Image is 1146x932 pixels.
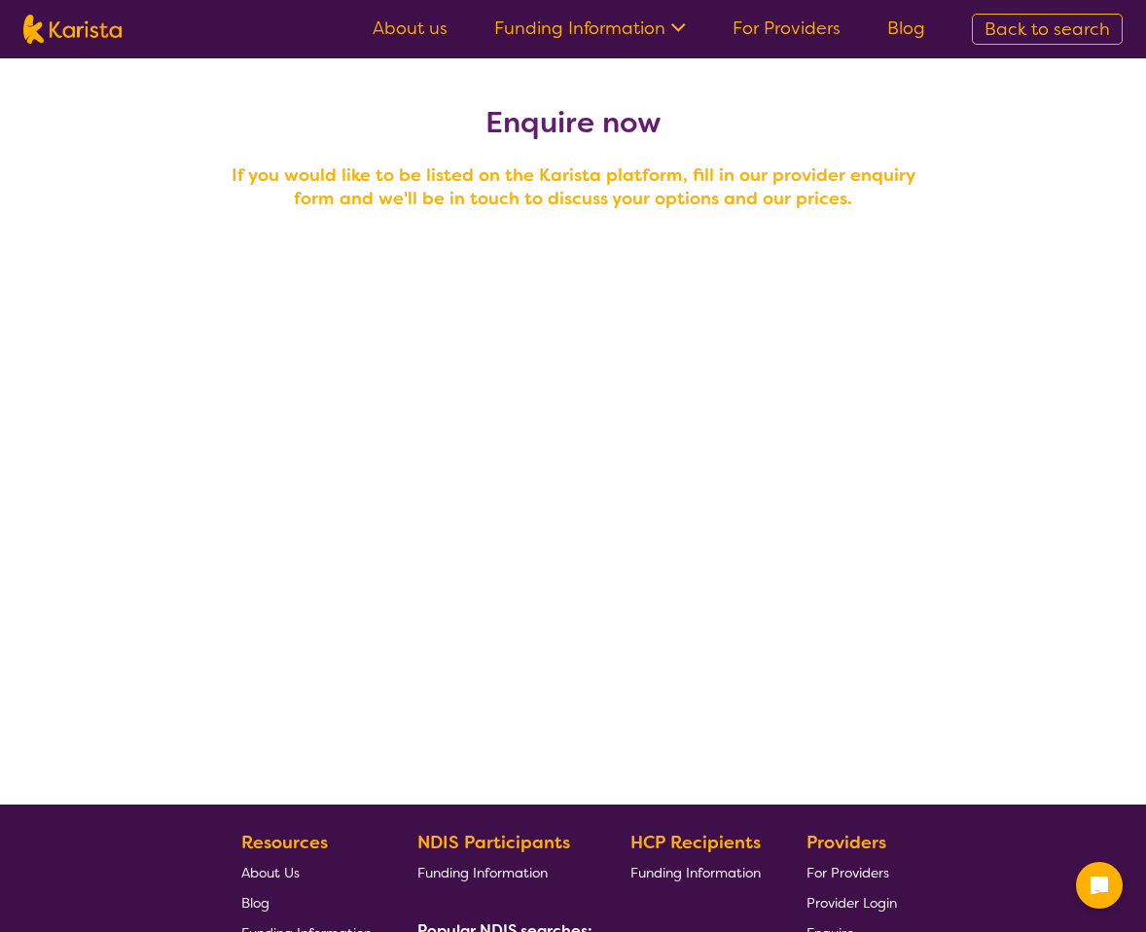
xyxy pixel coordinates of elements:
b: Resources [241,831,328,854]
a: Funding Information [417,857,585,887]
span: Back to search [985,18,1110,41]
b: NDIS Participants [417,831,570,854]
span: For Providers [806,864,889,881]
a: Provider Login [806,887,897,917]
h4: If you would like to be listed on the Karista platform, fill in our provider enquiry form and we'... [223,163,923,210]
span: Funding Information [417,864,548,881]
span: Funding Information [630,864,761,881]
img: Karista logo [23,15,122,44]
a: For Providers [733,17,841,40]
b: HCP Recipients [630,831,761,854]
a: Funding Information [494,17,686,40]
span: Provider Login [806,894,897,912]
span: About Us [241,864,300,881]
span: Blog [241,894,269,912]
h2: Enquire now [223,105,923,140]
a: Funding Information [630,857,761,887]
a: About us [373,17,448,40]
b: Providers [806,831,886,854]
a: About Us [241,857,372,887]
a: For Providers [806,857,897,887]
a: Blog [241,887,372,917]
a: Back to search [972,14,1123,45]
a: Blog [887,17,925,40]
